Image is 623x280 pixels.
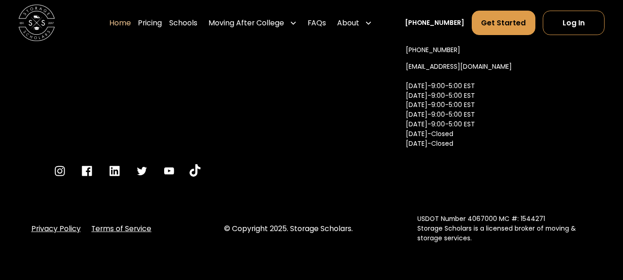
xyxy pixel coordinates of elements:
div: USDOT Number 4067000 MC #: 1544271 Storage Scholars is a licensed broker of moving & storage serv... [417,214,592,243]
a: [PHONE_NUMBER] [405,18,464,28]
a: [PHONE_NUMBER] [406,42,460,59]
div: Moving After College [205,10,300,36]
a: Go to LinkedIn [108,164,122,178]
a: home [18,5,55,41]
div: About [337,18,359,29]
a: Privacy Policy [31,223,81,234]
a: Go to YouTube [190,164,201,178]
a: Go to YouTube [162,164,176,178]
a: Home [109,10,131,36]
div: © Copyright 2025. Storage Scholars. [224,223,399,234]
a: Get Started [472,11,536,35]
div: Moving After College [208,18,284,29]
div: About [333,10,375,36]
a: Go to Facebook [80,164,94,178]
a: Terms of Service [91,223,151,234]
a: FAQs [308,10,326,36]
a: Go to Twitter [135,164,149,178]
a: Schools [169,10,197,36]
a: [EMAIL_ADDRESS][DOMAIN_NAME][DATE]-9:00-5:00 EST[DATE]-9:00-5:00 EST[DATE]-9:00-5:00 EST[DATE]-9:... [406,58,512,171]
a: Log In [543,11,605,35]
a: Go to Instagram [53,164,67,178]
img: Storage Scholars main logo [18,5,55,41]
a: Pricing [138,10,162,36]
